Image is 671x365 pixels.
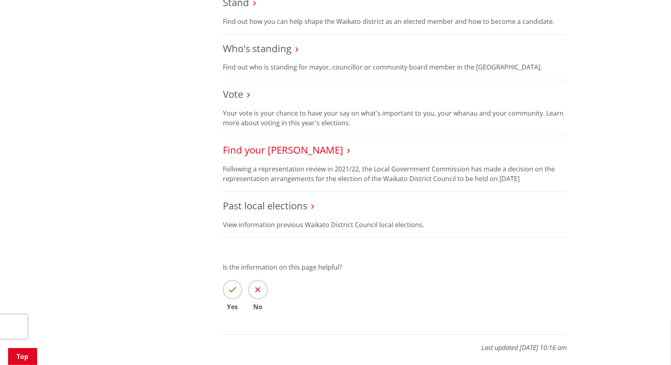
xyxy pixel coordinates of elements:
p: Is the information on this page helpful? [223,262,567,272]
p: Find out who is standing for mayor, councillor or community board member in the [GEOGRAPHIC_DATA]. [223,62,567,72]
span: Yes [223,304,242,310]
a: Top [8,348,37,365]
a: Past local elections [223,199,307,212]
span: No [248,304,268,310]
p: Your vote is your chance to have your say on what's important to you, your whanau and your commun... [223,108,567,128]
p: Find out how you can help shape the Waikato district as an elected member and how to become a can... [223,17,567,26]
iframe: Messenger Launcher [634,331,663,360]
a: Find your [PERSON_NAME] [223,143,343,156]
p: Following a representation review in 2021/22, the Local Government Commission has made a decision... [223,164,567,184]
a: Who's standing [223,42,291,55]
p: Last updated [DATE] 10:16 am [223,334,567,352]
a: Vote [223,87,243,101]
p: View information previous Waikato District Council local elections. [223,220,567,230]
